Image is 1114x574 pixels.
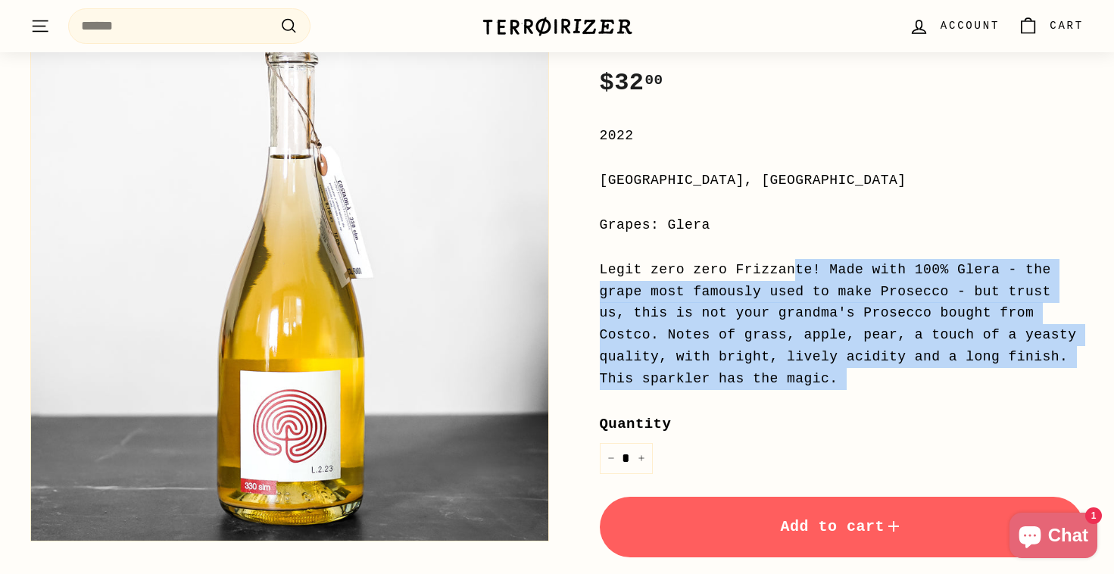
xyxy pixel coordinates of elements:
div: 2022 [600,125,1084,147]
input: quantity [600,443,653,474]
span: Add to cart [780,518,903,535]
div: [GEOGRAPHIC_DATA], [GEOGRAPHIC_DATA] [600,170,1084,192]
div: Grapes: Glera [600,214,1084,236]
a: Account [900,4,1009,48]
label: Quantity [600,413,1084,435]
sup: 00 [644,72,663,89]
inbox-online-store-chat: Shopify online store chat [1005,513,1102,562]
span: Account [941,17,1000,34]
a: Cart [1009,4,1093,48]
button: Add to cart [600,497,1084,557]
button: Increase item quantity by one [630,443,653,474]
div: Legit zero zero Frizzante! Made with 100% Glera - the grape most famously used to make Prosecco -... [600,259,1084,390]
button: Reduce item quantity by one [600,443,623,474]
span: Cart [1050,17,1084,34]
span: $32 [600,69,663,97]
